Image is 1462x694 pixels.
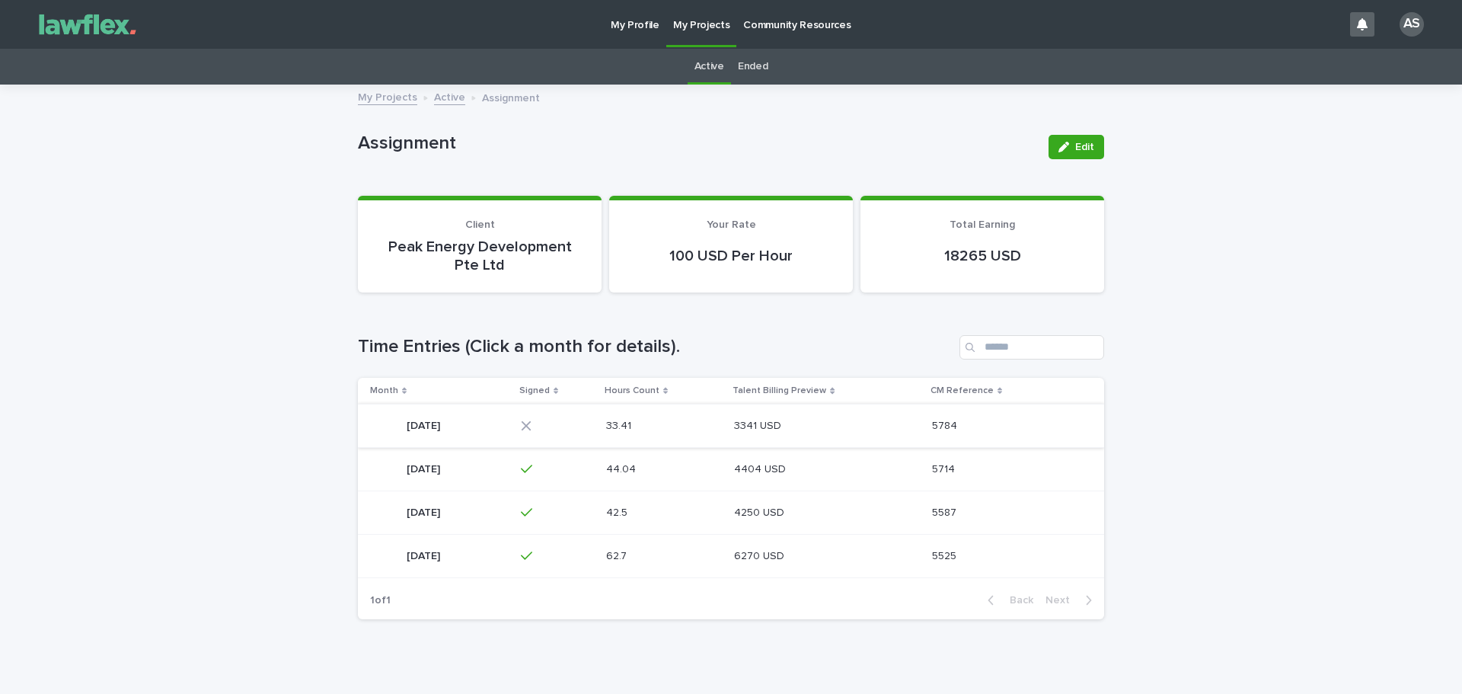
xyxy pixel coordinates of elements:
[1075,142,1094,152] span: Edit
[358,491,1104,534] tr: [DATE][DATE] 42.542.5 4250 USD4250 USD 55875587
[358,534,1104,577] tr: [DATE][DATE] 62.762.7 6270 USD6270 USD 55255525
[407,460,443,476] p: [DATE]
[738,49,768,85] a: Ended
[606,417,634,433] p: 33.41
[932,417,960,433] p: 5784
[606,504,630,520] p: 42.5
[434,88,465,105] a: Active
[605,382,659,399] p: Hours Count
[734,460,789,476] p: 4404 USD
[975,593,1039,607] button: Back
[931,382,994,399] p: CM Reference
[30,9,145,40] img: Gnvw4qrBSHOAfo8VMhG6
[358,447,1104,491] tr: [DATE][DATE] 44.0444.04 4404 USD4404 USD 57145714
[358,133,1036,155] p: Assignment
[465,219,495,230] span: Client
[734,417,784,433] p: 3341 USD
[734,547,787,563] p: 6270 USD
[1001,595,1033,606] span: Back
[482,88,540,105] p: Assignment
[932,547,959,563] p: 5525
[358,336,953,358] h1: Time Entries (Click a month for details).
[407,547,443,563] p: [DATE]
[1049,135,1104,159] button: Edit
[358,582,403,619] p: 1 of 1
[519,382,550,399] p: Signed
[879,247,1086,265] p: 18265 USD
[1045,595,1079,606] span: Next
[407,504,443,520] p: [DATE]
[733,382,826,399] p: Talent Billing Preview
[606,547,630,563] p: 62.7
[376,238,583,274] p: Peak Energy Development Pte Ltd
[1400,12,1424,37] div: AS
[694,49,724,85] a: Active
[959,335,1104,360] input: Search
[932,460,958,476] p: 5714
[627,247,835,265] p: 100 USD Per Hour
[707,219,756,230] span: Your Rate
[1039,593,1104,607] button: Next
[407,417,443,433] p: [DATE]
[358,88,417,105] a: My Projects
[932,504,959,520] p: 5587
[358,404,1104,447] tr: [DATE][DATE] 33.4133.41 3341 USD3341 USD 57845784
[734,504,787,520] p: 4250 USD
[606,460,639,476] p: 44.04
[950,219,1015,230] span: Total Earning
[370,382,398,399] p: Month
